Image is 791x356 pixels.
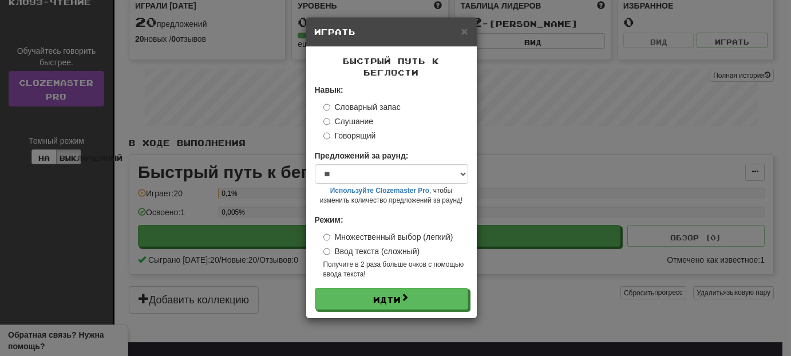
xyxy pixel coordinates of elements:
font: Говорящий [335,131,376,140]
font: Играть [315,27,356,37]
button: Закрывать [461,25,468,37]
font: Идти [374,295,401,304]
font: Множественный выбор (легкий) [335,232,453,242]
font: Ввод текста (сложный) [335,247,420,256]
font: Словарный запас [335,102,401,112]
button: Идти [315,288,468,310]
font: Слушание [335,117,374,126]
a: Используйте Clozemaster Pro [330,187,429,195]
font: × [461,25,468,38]
font: Навык: [315,85,343,94]
input: Ввод текста (сложный) [323,248,331,255]
font: ! [363,270,365,278]
font: Предложений за раунд: [315,151,409,160]
input: Множественный выбор (легкий) [323,234,331,241]
font: Быстрый путь к беглости [343,56,440,77]
font: Режим: [315,215,343,224]
input: Говорящий [323,132,331,140]
input: Словарный запас [323,104,331,111]
font: Получите в 2 раза больше очков с помощью ввода текста [323,260,464,278]
input: Слушание [323,118,331,125]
